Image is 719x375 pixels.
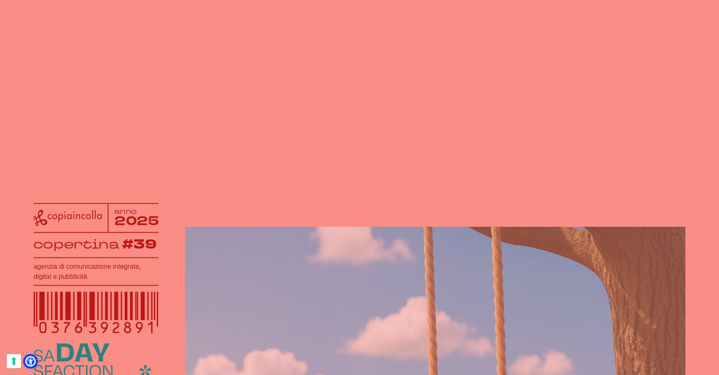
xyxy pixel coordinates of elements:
[114,207,137,216] tspan: anno
[114,212,159,230] tspan: 2025
[7,354,21,368] button: Le tue preferenze relative al consenso per le tecnologie di tracciamento
[33,236,120,252] tspan: copertina
[34,262,159,282] h1: agenzia di comunicazione integrata, digital e pubblicità
[25,356,36,367] a: Open Accessibility Menu
[123,235,158,254] tspan: #39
